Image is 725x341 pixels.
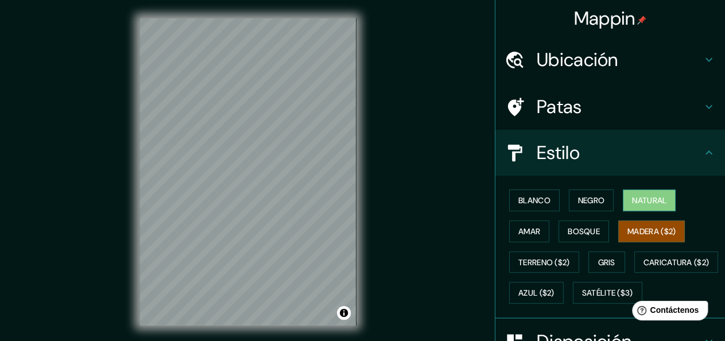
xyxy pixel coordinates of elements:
font: Bosque [568,226,600,237]
button: Negro [569,189,614,211]
canvas: Mapa [139,18,356,325]
button: Caricatura ($2) [634,251,719,273]
font: Patas [537,95,582,119]
button: Activar o desactivar atribución [337,306,351,320]
button: Gris [588,251,625,273]
font: Madera ($2) [627,226,676,237]
button: Blanco [509,189,560,211]
iframe: Lanzador de widgets de ayuda [623,296,712,328]
font: Estilo [537,141,580,165]
font: Caricatura ($2) [643,257,710,268]
font: Amar [518,226,540,237]
font: Azul ($2) [518,288,555,299]
font: Ubicación [537,48,618,72]
button: Satélite ($3) [573,282,642,304]
font: Blanco [518,195,550,206]
font: Negro [578,195,605,206]
div: Patas [495,84,725,130]
font: Mappin [574,6,635,30]
button: Terreno ($2) [509,251,579,273]
font: Terreno ($2) [518,257,570,268]
font: Gris [598,257,615,268]
button: Amar [509,220,549,242]
button: Madera ($2) [618,220,685,242]
div: Estilo [495,130,725,176]
font: Satélite ($3) [582,288,633,299]
img: pin-icon.png [637,15,646,25]
font: Natural [632,195,666,206]
div: Ubicación [495,37,725,83]
button: Bosque [559,220,609,242]
button: Natural [623,189,676,211]
button: Azul ($2) [509,282,564,304]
